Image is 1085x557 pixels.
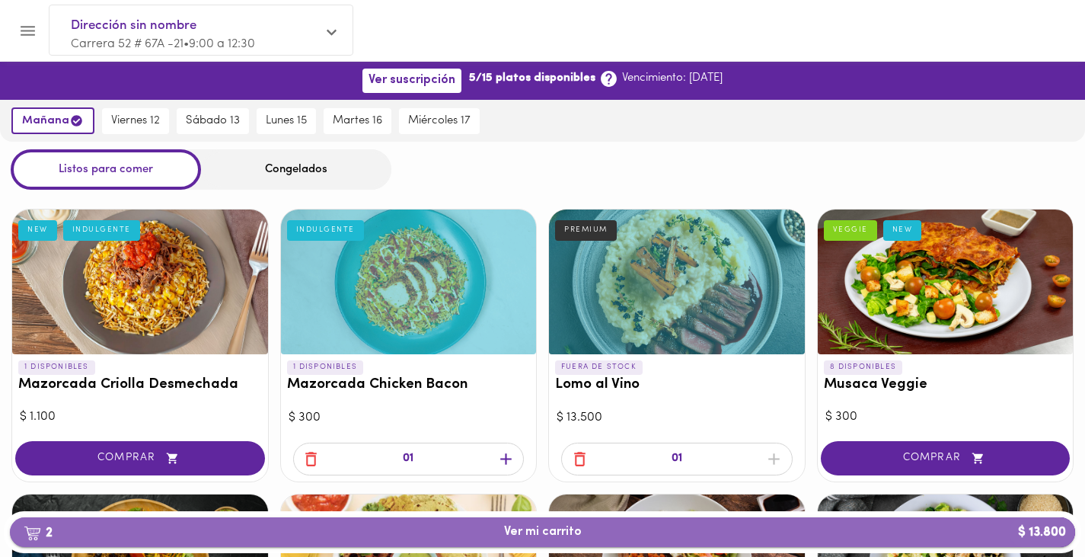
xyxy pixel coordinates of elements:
span: Carrera 52 # 67A -21 • 9:00 a 12:30 [71,38,255,50]
button: COMPRAR [15,441,265,475]
iframe: Messagebird Livechat Widget [997,469,1070,542]
div: $ 13.500 [557,409,797,427]
span: martes 16 [333,114,382,128]
h3: Mazorcada Criolla Desmechada [18,377,262,393]
div: NEW [883,220,922,240]
div: PREMIUM [555,220,617,240]
span: Dirección sin nombre [71,16,316,36]
div: Lomo al Vino [549,210,805,354]
button: Ver suscripción [362,69,461,92]
p: 1 DISPONIBLES [18,360,95,374]
span: mañana [22,114,84,128]
div: NEW [18,220,57,240]
div: Mazorcada Criolla Desmechada [12,210,268,354]
p: FUERA DE STOCK [555,360,643,374]
div: VEGGIE [824,220,877,240]
div: $ 1.100 [20,408,260,426]
span: lunes 15 [266,114,307,128]
button: Menu [9,12,46,50]
p: 01 [403,450,413,468]
button: sábado 13 [177,108,249,134]
div: Musaca Veggie [818,210,1074,354]
b: 2 [14,523,62,543]
p: Vencimiento: [DATE] [622,70,723,86]
img: cart.png [24,526,41,541]
button: miércoles 17 [399,108,480,134]
b: 5/15 platos disponibles [469,70,595,86]
div: $ 300 [289,409,529,427]
span: viernes 12 [111,114,160,128]
span: Ver mi carrito [504,525,582,539]
div: $ 300 [825,408,1066,426]
h3: Lomo al Vino [555,377,799,393]
div: INDULGENTE [63,220,140,240]
button: martes 16 [324,108,391,134]
h3: Musaca Veggie [824,377,1067,393]
div: INDULGENTE [287,220,364,240]
span: COMPRAR [34,452,246,465]
button: mañana [11,107,94,134]
p: 1 DISPONIBLES [287,360,364,374]
button: 2Ver mi carrito$ 13.800 [10,517,1075,547]
button: COMPRAR [821,441,1071,475]
span: sábado 13 [186,114,240,128]
span: COMPRAR [840,452,1051,465]
p: 01 [672,450,682,468]
span: Ver suscripción [369,73,455,88]
div: Congelados [201,149,391,190]
span: miércoles 17 [408,114,471,128]
button: viernes 12 [102,108,169,134]
div: Listos para comer [11,149,201,190]
button: lunes 15 [257,108,316,134]
p: 8 DISPONIBLES [824,360,903,374]
h3: Mazorcada Chicken Bacon [287,377,531,393]
div: Mazorcada Chicken Bacon [281,210,537,354]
